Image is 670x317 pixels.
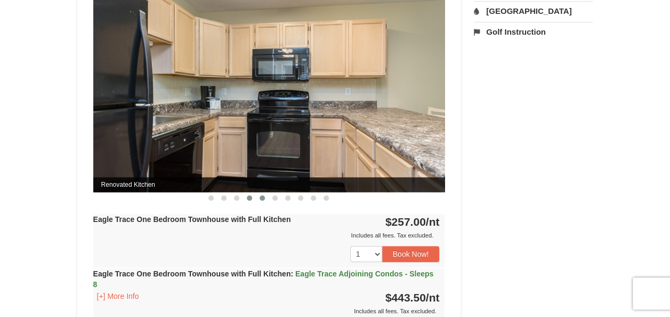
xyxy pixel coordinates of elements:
[93,306,440,316] div: Includes all fees. Tax excluded.
[474,22,593,42] a: Golf Instruction
[93,270,434,289] strong: Eagle Trace One Bedroom Townhouse with Full Kitchen
[93,290,143,302] button: [+] More Info
[290,270,293,278] span: :
[426,216,440,228] span: /nt
[382,246,440,262] button: Book Now!
[474,1,593,21] a: [GEOGRAPHIC_DATA]
[385,291,426,304] span: $443.50
[93,177,445,192] span: Renovated Kitchen
[385,216,440,228] strong: $257.00
[426,291,440,304] span: /nt
[93,215,291,224] strong: Eagle Trace One Bedroom Townhouse with Full Kitchen
[93,230,440,241] div: Includes all fees. Tax excluded.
